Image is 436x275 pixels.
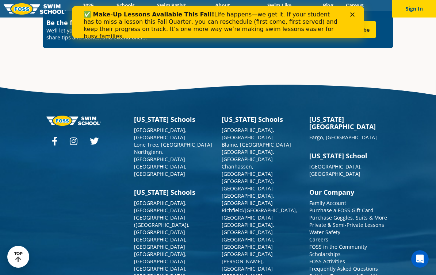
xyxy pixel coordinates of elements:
a: [GEOGRAPHIC_DATA], [GEOGRAPHIC_DATA] [222,192,274,206]
iframe: Intercom live chat banner [72,6,364,38]
h3: [US_STATE] Schools [222,116,302,123]
a: Frequently Asked Questions [309,265,378,272]
a: Purchase a FOSS Gift Card [309,207,374,214]
a: [GEOGRAPHIC_DATA], [GEOGRAPHIC_DATA] [222,178,274,192]
a: Blaine, [GEOGRAPHIC_DATA] [222,141,291,148]
p: We’ll let you know when enrollment opens, share tips and stories, and extend offers: [46,27,156,41]
a: [GEOGRAPHIC_DATA], [GEOGRAPHIC_DATA] [309,163,362,177]
a: Swim Like [PERSON_NAME] [242,2,317,16]
a: [GEOGRAPHIC_DATA], [GEOGRAPHIC_DATA] [134,127,187,141]
iframe: Intercom live chat [411,250,429,268]
a: Blog [317,2,340,9]
a: [GEOGRAPHIC_DATA], [GEOGRAPHIC_DATA] [134,236,187,250]
a: [GEOGRAPHIC_DATA][PERSON_NAME], [GEOGRAPHIC_DATA] [222,251,273,272]
a: Lone Tree, [GEOGRAPHIC_DATA] [134,141,212,148]
a: Chanhassen, [GEOGRAPHIC_DATA] [222,163,273,177]
a: Swim Path® Program [141,2,203,16]
a: 2025 Calendar [66,2,110,16]
a: Careers [340,2,370,9]
a: Fargo, [GEOGRAPHIC_DATA] [309,134,377,141]
a: [GEOGRAPHIC_DATA], [GEOGRAPHIC_DATA] [134,251,187,265]
div: Close [278,7,286,11]
a: [GEOGRAPHIC_DATA], [GEOGRAPHIC_DATA] [134,163,187,177]
a: Richfield/[GEOGRAPHIC_DATA], [GEOGRAPHIC_DATA] [222,207,297,221]
a: Schools [110,2,141,9]
h3: [US_STATE] Schools [134,116,214,123]
a: [GEOGRAPHIC_DATA], [GEOGRAPHIC_DATA] [222,236,274,250]
a: Private & Semi-Private Lessons [309,221,384,228]
a: [GEOGRAPHIC_DATA], [GEOGRAPHIC_DATA] [222,221,274,236]
a: Water Safety [309,229,340,236]
a: Family Account [309,200,346,206]
img: FOSS Swim School Logo [4,3,66,15]
a: [GEOGRAPHIC_DATA], [GEOGRAPHIC_DATA] [222,148,274,163]
a: Scholarships [309,251,341,257]
h3: Our Company [309,189,390,196]
a: [GEOGRAPHIC_DATA] ([GEOGRAPHIC_DATA]), [GEOGRAPHIC_DATA] [134,214,190,236]
h3: [US_STATE][GEOGRAPHIC_DATA] [309,116,390,130]
b: ✅ Make-Up Lessons Available This Fall! [12,5,142,12]
a: Purchase Goggles, Suits & More [309,214,387,221]
h3: [US_STATE] School [309,152,390,159]
div: Life happens—we get it. If your student has to miss a lesson this Fall Quarter, you can reschedul... [12,5,269,34]
a: Northglenn, [GEOGRAPHIC_DATA] [134,148,185,163]
a: FOSS in the Community [309,243,367,250]
h4: Be the first to know [46,18,156,27]
a: FOSS Activities [309,258,345,265]
a: [GEOGRAPHIC_DATA], [GEOGRAPHIC_DATA] [134,200,187,214]
a: Careers [309,236,328,243]
a: About FOSS [203,2,242,16]
a: [GEOGRAPHIC_DATA], [GEOGRAPHIC_DATA] [222,127,274,141]
div: TOP [14,251,23,263]
img: Foss-logo-horizontal-white.svg [46,116,101,125]
h3: [US_STATE] Schools [134,189,214,196]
